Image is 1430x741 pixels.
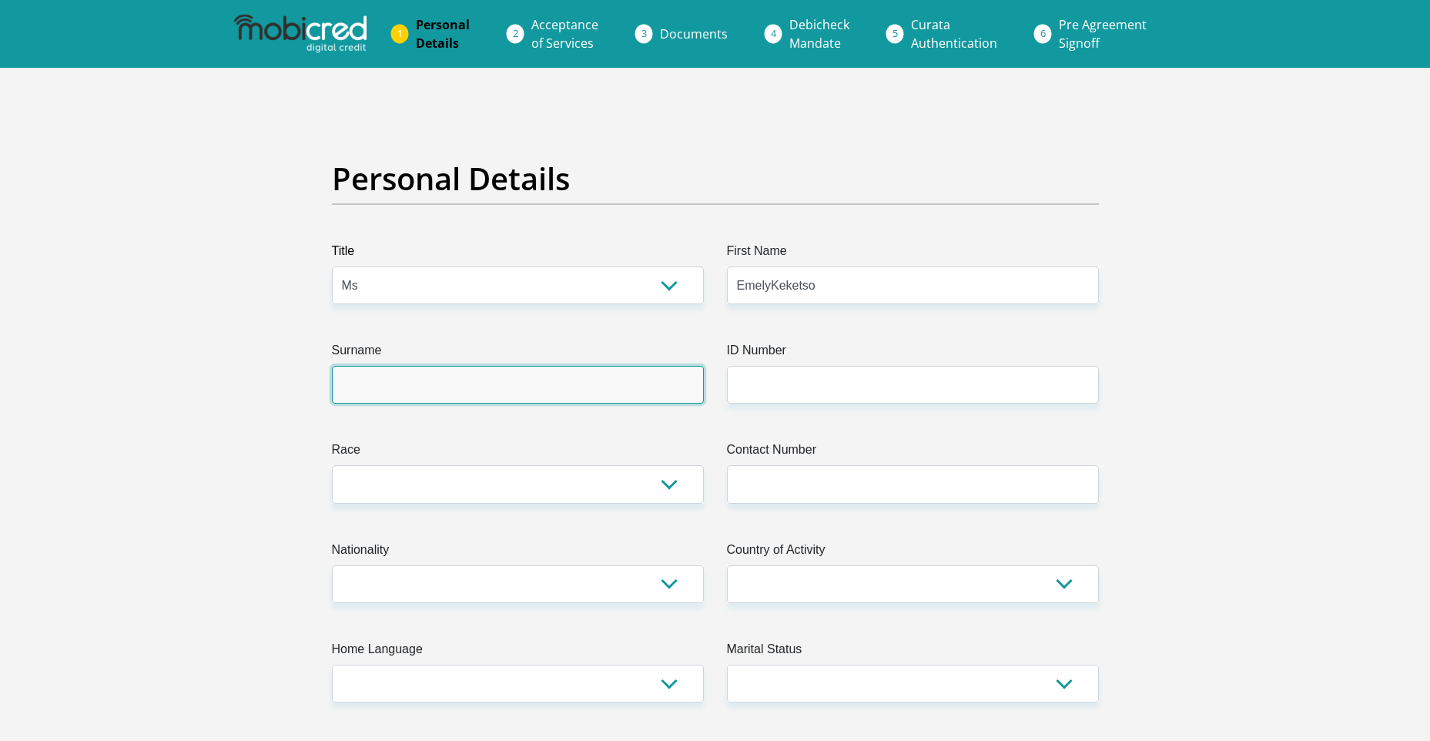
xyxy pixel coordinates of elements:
[727,640,1099,665] label: Marital Status
[648,18,740,49] a: Documents
[789,16,849,52] span: Debicheck Mandate
[660,25,728,42] span: Documents
[727,465,1099,503] input: Contact Number
[531,16,598,52] span: Acceptance of Services
[332,366,704,404] input: Surname
[332,441,704,465] label: Race
[332,341,704,366] label: Surname
[911,16,997,52] span: Curata Authentication
[727,541,1099,565] label: Country of Activity
[234,15,367,53] img: mobicred logo
[332,640,704,665] label: Home Language
[1047,9,1159,59] a: Pre AgreementSignoff
[1059,16,1147,52] span: Pre Agreement Signoff
[727,366,1099,404] input: ID Number
[727,242,1099,267] label: First Name
[332,242,704,267] label: Title
[777,9,862,59] a: DebicheckMandate
[416,16,470,52] span: Personal Details
[727,441,1099,465] label: Contact Number
[332,160,1099,197] h2: Personal Details
[727,267,1099,304] input: First Name
[727,341,1099,366] label: ID Number
[519,9,611,59] a: Acceptanceof Services
[899,9,1010,59] a: CurataAuthentication
[332,541,704,565] label: Nationality
[404,9,482,59] a: PersonalDetails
